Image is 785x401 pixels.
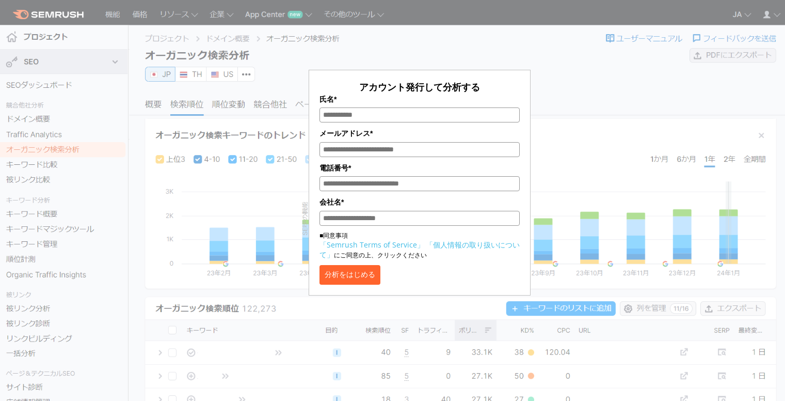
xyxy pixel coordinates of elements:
label: メールアドレス* [319,128,520,139]
a: 「個人情報の取り扱いについて」 [319,240,520,259]
button: 分析をはじめる [319,265,380,285]
p: ■同意事項 にご同意の上、クリックください [319,231,520,260]
label: 電話番号* [319,162,520,174]
span: アカウント発行して分析する [359,81,480,93]
a: 「Semrush Terms of Service」 [319,240,424,250]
